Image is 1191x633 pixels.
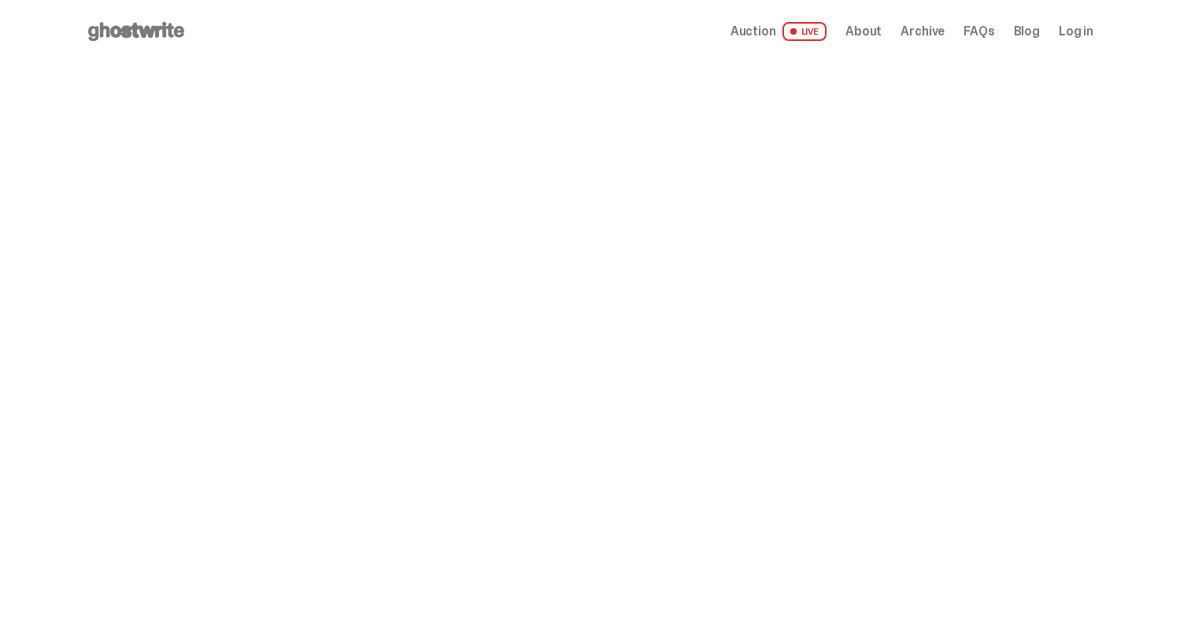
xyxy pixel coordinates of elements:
[901,25,945,38] a: Archive
[731,25,776,38] span: Auction
[1059,25,1093,38] a: Log in
[1014,25,1040,38] a: Blog
[782,22,827,41] span: LIVE
[964,25,994,38] a: FAQs
[731,22,827,41] a: Auction LIVE
[845,25,882,38] a: About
